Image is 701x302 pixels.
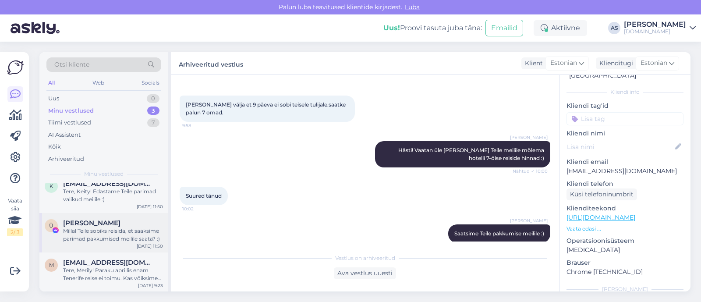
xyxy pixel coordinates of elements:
span: Ü [49,222,53,229]
div: Aktiivne [534,20,587,36]
div: 2 / 3 [7,228,23,236]
span: Suured tänud [186,192,222,199]
span: keityrikken@gmail.com [63,180,154,188]
span: Estonian [641,58,667,68]
div: Uus [48,94,59,103]
button: Emailid [485,20,523,36]
p: Kliendi tag'id [566,101,683,110]
div: [DATE] 11:50 [137,243,163,249]
div: Tiimi vestlused [48,118,91,127]
span: Estonian [550,58,577,68]
div: [PERSON_NAME] [624,21,686,28]
p: Kliendi telefon [566,179,683,188]
span: Ülle Ütt [63,219,120,227]
a: [PERSON_NAME][DOMAIN_NAME] [624,21,696,35]
span: Nähtud ✓ 10:00 [513,168,548,174]
div: Tere, Merily! Paraku aprillis enam Tenerife reise ei toimu. Kas võiksime Teile pakkuda muid sihtk... [63,266,163,282]
div: Kõik [48,142,61,151]
div: Klienditugi [596,59,633,68]
div: Proovi tasuta juba täna: [383,23,482,33]
span: Otsi kliente [54,60,89,69]
p: [EMAIL_ADDRESS][DOMAIN_NAME] [566,167,683,176]
span: [PERSON_NAME] välja et 9 päeva ei sobi teisele tulijale.saatke palun 7 omad. [186,101,347,116]
input: Lisa tag [566,112,683,125]
span: 10:02 [182,206,215,212]
p: Operatsioonisüsteem [566,236,683,245]
div: Web [91,77,106,89]
div: Ava vestlus uuesti [334,267,396,279]
div: Minu vestlused [48,107,94,115]
div: 3 [147,107,159,115]
span: m [49,262,54,268]
div: Vaata siia [7,197,23,236]
p: Klienditeekond [566,204,683,213]
div: Socials [140,77,161,89]
span: 9:58 [182,122,215,129]
div: [PERSON_NAME] [566,285,683,293]
div: Küsi telefoninumbrit [566,188,637,200]
p: Vaata edasi ... [566,225,683,233]
b: Uus! [383,24,400,32]
div: Millal Teile sobiks reisida, et saaksime parimad pakkumised meilile saata? :) [63,227,163,243]
div: [DOMAIN_NAME] [624,28,686,35]
div: AI Assistent [48,131,81,139]
div: [DATE] 9:23 [138,282,163,289]
div: [DATE] 11:50 [137,203,163,210]
div: Kliendi info [566,88,683,96]
span: Luba [402,3,422,11]
div: 0 [147,94,159,103]
div: Tere, Keity! Edastame Teile parimad valikud meilile :) [63,188,163,203]
span: merilymannik@gmail.com [63,259,154,266]
p: Kliendi email [566,157,683,167]
p: Chrome [TECHNICAL_ID] [566,267,683,277]
a: [URL][DOMAIN_NAME] [566,213,635,221]
span: [PERSON_NAME] [510,134,548,141]
span: Saatsime Teile pakkumise meilile :) [454,230,544,237]
img: Askly Logo [7,59,24,76]
div: 7 [147,118,159,127]
div: Klient [521,59,543,68]
span: k [50,183,53,189]
div: All [46,77,57,89]
span: Hästi! Vaatan üle [PERSON_NAME] Teile meilile mõlema hotelli 7-öise reiside hinnad :) [398,147,545,161]
span: Minu vestlused [84,170,124,178]
span: [PERSON_NAME] [510,217,548,224]
label: Arhiveeritud vestlus [179,57,243,69]
p: Brauser [566,258,683,267]
div: AS [608,22,620,34]
p: Kliendi nimi [566,129,683,138]
p: [MEDICAL_DATA] [566,245,683,255]
input: Lisa nimi [567,142,673,152]
span: Vestlus on arhiveeritud [335,254,395,262]
div: Arhiveeritud [48,155,84,163]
